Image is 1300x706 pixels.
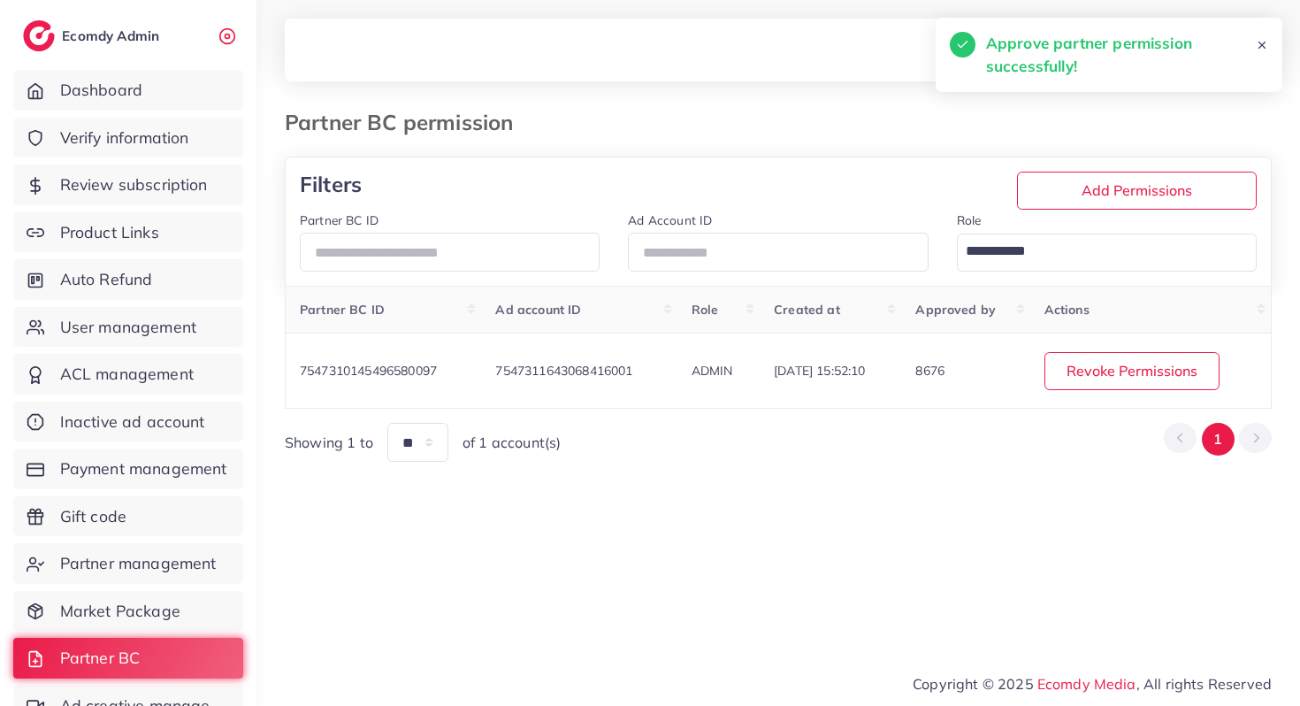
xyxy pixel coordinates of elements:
span: ACL management [60,363,194,386]
a: Partner management [13,543,243,584]
span: Review subscription [60,173,208,196]
a: Auto Refund [13,259,243,300]
button: Revoke Permissions [1044,352,1220,390]
span: Inactive ad account [60,411,205,434]
span: ADMIN [692,363,733,379]
span: Ad account ID [495,302,581,318]
span: [DATE] 15:52:10 [774,363,865,379]
span: Partner BC [60,647,141,670]
ul: Pagination [1164,423,1272,456]
a: Partner BC [13,638,243,679]
span: of 1 account(s) [463,433,561,453]
a: Payment management [13,449,243,489]
a: Market Package [13,591,243,632]
span: 7547310145496580097 [300,363,437,379]
a: ACL management [13,354,243,395]
span: Gift code [60,505,126,528]
label: Role [957,211,982,229]
h5: Approve partner permission successfully! [986,32,1256,78]
a: Product Links [13,212,243,253]
span: Role [692,302,719,318]
span: User management [60,316,196,339]
input: Search for option [960,236,1234,267]
span: Created at [774,302,840,318]
a: Ecomdy Media [1037,675,1136,693]
span: 8676 [915,363,944,379]
div: Search for option [957,234,1257,272]
a: User management [13,307,243,348]
span: 7547311643068416001 [495,363,632,379]
label: Ad Account ID [628,211,712,229]
span: Approved by [915,302,996,318]
span: Product Links [60,221,159,244]
h3: Filters [300,172,459,197]
a: logoEcomdy Admin [23,20,164,51]
span: Auto Refund [60,268,153,291]
span: Market Package [60,600,180,623]
span: , All rights Reserved [1136,673,1272,694]
a: Review subscription [13,165,243,205]
h3: Partner BC permission [285,110,527,135]
img: logo [23,20,55,51]
span: Partner BC ID [300,302,385,318]
span: Copyright © 2025 [913,673,1272,694]
label: Partner BC ID [300,211,379,229]
a: Dashboard [13,70,243,111]
button: Go to page 1 [1202,423,1235,456]
span: Actions [1044,302,1090,318]
span: Partner management [60,552,217,575]
a: Inactive ad account [13,402,243,442]
span: Verify information [60,127,189,150]
a: Verify information [13,118,243,158]
a: Gift code [13,496,243,537]
button: Add Permissions [1017,172,1257,210]
span: Dashboard [60,79,142,102]
span: Payment management [60,457,227,480]
h2: Ecomdy Admin [62,27,164,44]
span: Showing 1 to [285,433,373,453]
